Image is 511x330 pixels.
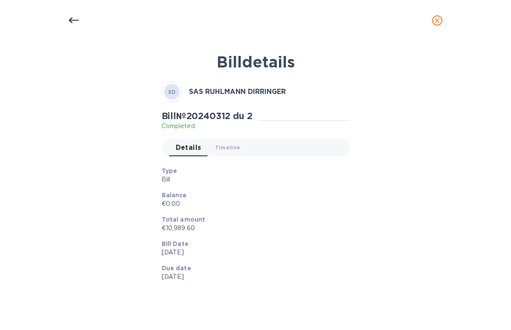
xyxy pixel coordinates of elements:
b: SAS RUHLMANN DIRRINGER [189,88,286,96]
b: Type [162,167,177,174]
b: Due date [162,265,191,272]
p: [DATE] [162,272,343,281]
span: Details [176,142,201,154]
b: Balance [162,192,187,199]
b: SD [168,89,176,95]
p: €0.00 [162,199,343,208]
h2: Bill № 20240312 du 2 [162,111,253,121]
p: Bill [162,175,343,184]
p: €10,989.60 [162,224,343,233]
p: [DATE] [162,248,343,257]
p: Completed [162,122,253,131]
span: Timeline [215,143,241,152]
b: Total amount [162,216,206,223]
b: Bill details [217,53,295,71]
b: Bill Date [162,240,189,247]
button: close [427,10,447,31]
